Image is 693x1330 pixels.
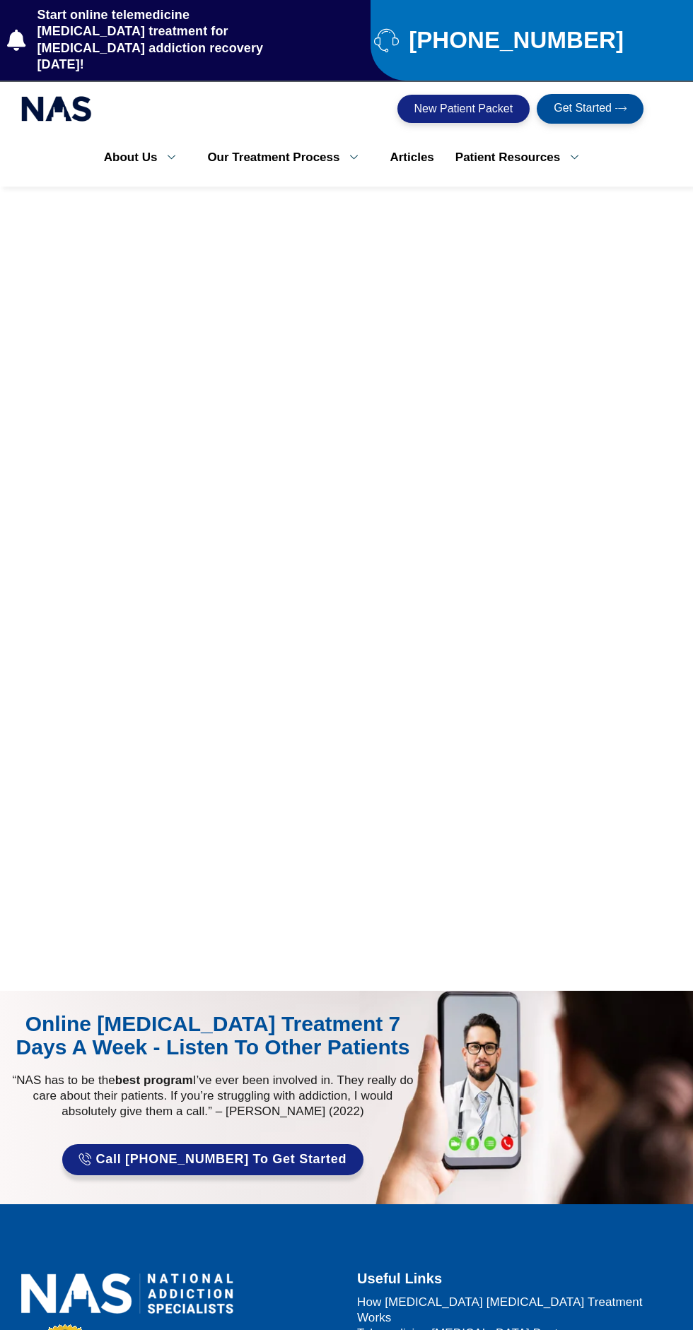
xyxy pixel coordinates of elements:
[7,1073,419,1119] p: “NAS has to be the I’ve ever been involved in. They really do care about their patients. If you’r...
[414,103,513,114] span: New Patient Packet
[34,7,298,73] span: Start online telemedicine [MEDICAL_DATA] treatment for [MEDICAL_DATA] addiction recovery [DATE]!
[93,143,197,172] a: About Us
[21,1273,233,1314] img: national addiction specialists online suboxone doctors clinic for opioid addiction treatment
[62,1144,363,1175] a: Call [PHONE_NUMBER] to Get Started
[397,95,530,123] a: New Patient Packet
[445,143,600,172] a: Patient Resources
[11,1012,414,1059] div: Online [MEDICAL_DATA] Treatment 7 Days A Week - Listen to Other Patients
[374,28,686,52] a: [PHONE_NUMBER]
[115,1073,193,1087] strong: best program
[537,94,643,124] a: Get Started
[357,1266,679,1291] h2: Useful Links
[21,93,92,125] img: national addiction specialists online suboxone clinic - logo
[405,33,624,48] span: [PHONE_NUMBER]
[7,7,298,73] a: Start online telemedicine [MEDICAL_DATA] treatment for [MEDICAL_DATA] addiction recovery [DATE]!
[554,102,612,115] span: Get Started
[96,1153,347,1167] span: Call [PHONE_NUMBER] to Get Started
[197,143,379,172] a: Our Treatment Process
[357,1295,679,1326] a: How [MEDICAL_DATA] [MEDICAL_DATA] Treatment Works
[379,143,444,172] a: Articles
